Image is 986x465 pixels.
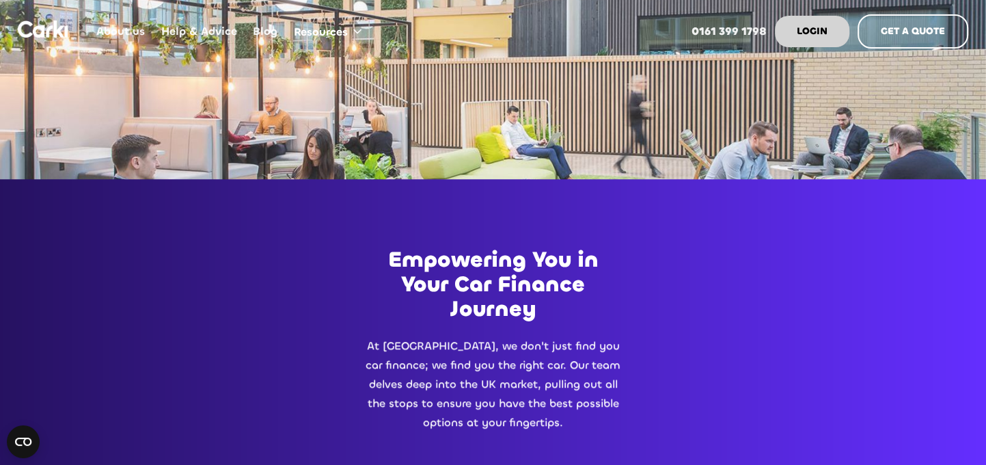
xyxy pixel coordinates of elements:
a: About us [89,5,153,58]
div: Resources [294,25,348,40]
a: Blog [245,5,286,58]
p: At [GEOGRAPHIC_DATA], we don't just find you car finance; we find you the right car. Our team del... [362,336,625,432]
strong: 0161 399 1798 [691,24,767,38]
img: Logo [18,21,72,38]
a: LOGIN [775,16,849,47]
strong: LOGIN [797,25,827,38]
div: Resources [286,5,375,57]
a: home [18,21,72,38]
a: 0161 399 1798 [684,5,775,58]
h2: Empowering You in Your Car Finance Journey [381,248,606,321]
a: Help & Advice [153,5,245,58]
strong: GET A QUOTE [881,25,945,38]
a: GET A QUOTE [858,14,968,49]
button: Open CMP widget [7,425,40,458]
